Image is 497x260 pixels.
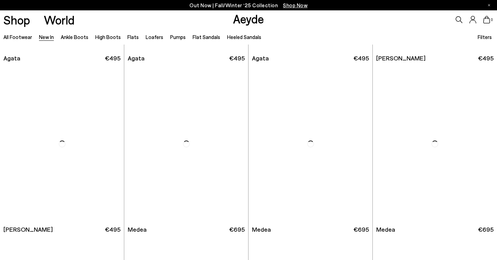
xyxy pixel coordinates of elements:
span: €495 [105,54,120,62]
a: [PERSON_NAME] €495 [373,50,497,66]
span: Filters [478,34,492,40]
img: Medea Knee-High Boots [248,66,372,222]
img: Medea Knee-High Boots [124,66,248,222]
a: Ankle Boots [61,34,88,40]
a: 0 [483,16,490,23]
span: 0 [490,18,494,22]
a: Shop [3,14,30,26]
p: Out Now | Fall/Winter ‘25 Collection [189,1,308,10]
a: Aeyde [233,11,264,26]
span: €695 [353,225,369,234]
span: Agata [128,54,145,62]
a: Flats [127,34,139,40]
a: Agata €495 [248,50,372,66]
span: Medea [252,225,271,234]
span: €495 [478,54,494,62]
a: Agata €495 [124,50,248,66]
img: Medea Suede Knee-High Boots [373,66,497,222]
span: Agata [252,54,269,62]
a: Medea €695 [373,222,497,237]
span: [PERSON_NAME] [3,225,53,234]
a: Heeled Sandals [227,34,261,40]
span: Medea [376,225,395,234]
span: €495 [105,225,120,234]
span: Agata [3,54,20,62]
a: Pumps [170,34,186,40]
span: [PERSON_NAME] [376,54,426,62]
span: Navigate to /collections/new-in [283,2,308,8]
a: High Boots [95,34,121,40]
a: Medea €695 [248,222,372,237]
a: Medea €695 [124,222,248,237]
span: Medea [128,225,147,234]
span: €495 [229,54,245,62]
span: €495 [353,54,369,62]
span: €695 [478,225,494,234]
a: Loafers [146,34,163,40]
a: World [44,14,75,26]
a: Flat Sandals [193,34,220,40]
a: New In [39,34,54,40]
a: All Footwear [3,34,32,40]
span: €695 [229,225,245,234]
